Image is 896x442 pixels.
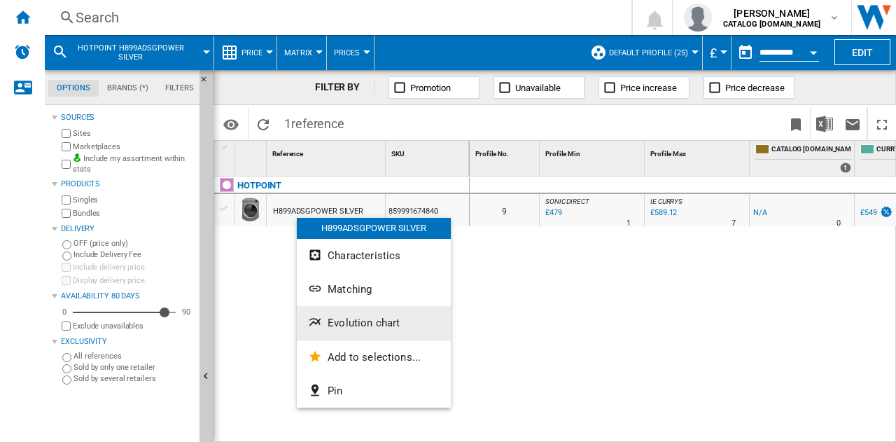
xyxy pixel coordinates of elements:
span: Evolution chart [328,317,400,329]
button: Pin... [297,374,451,408]
button: Add to selections... [297,340,451,374]
div: H899ADSGPOWER SILVER [297,218,451,239]
span: Pin [328,385,342,397]
span: Characteristics [328,249,400,262]
span: Add to selections... [328,351,421,364]
button: Evolution chart [297,306,451,340]
button: Characteristics [297,239,451,272]
span: Matching [328,283,372,296]
button: Matching [297,272,451,306]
